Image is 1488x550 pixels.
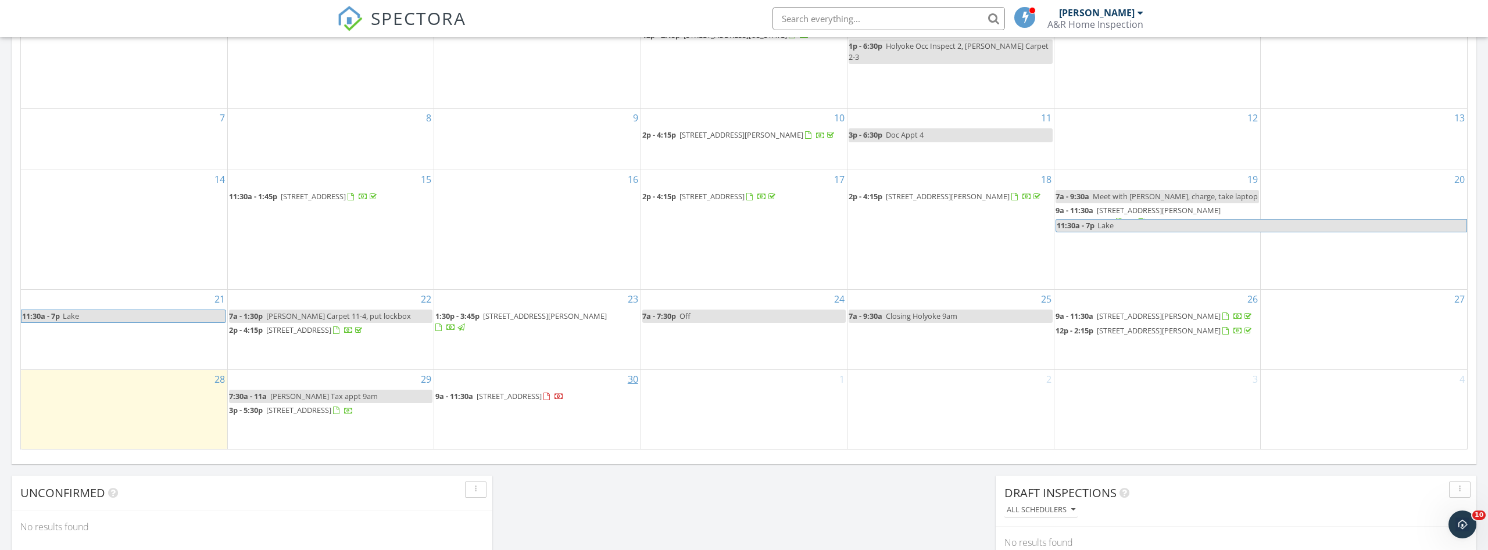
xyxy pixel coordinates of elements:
[1056,325,1093,336] span: 12p - 2:15p
[772,7,1005,30] input: Search everything...
[642,191,778,202] a: 2p - 4:15p [STREET_ADDRESS]
[1056,220,1095,232] span: 11:30a - 7p
[849,41,1049,62] span: Holyoke Occ Inspect 2, [PERSON_NAME] Carpet 2-3
[1047,19,1143,30] div: A&R Home Inspection
[229,191,379,202] a: 11:30a - 1:45p [STREET_ADDRESS]
[849,191,1043,202] a: 2p - 4:15p [STREET_ADDRESS][PERSON_NAME]
[641,370,847,449] td: Go to October 1, 2025
[1004,502,1078,518] button: All schedulers
[22,310,60,322] span: 11:30a - 7p
[21,170,227,290] td: Go to September 14, 2025
[371,6,466,30] span: SPECTORA
[642,130,836,140] a: 2p - 4:15p [STREET_ADDRESS][PERSON_NAME]
[1452,290,1467,308] a: Go to September 27, 2025
[1056,311,1254,321] a: 9a - 11:30a [STREET_ADDRESS][PERSON_NAME]
[1261,370,1467,449] td: Go to October 4, 2025
[1004,485,1117,501] span: Draft Inspections
[227,370,434,449] td: Go to September 29, 2025
[1039,170,1054,189] a: Go to September 18, 2025
[1056,205,1221,227] span: [STREET_ADDRESS][PERSON_NAME][PERSON_NAME]
[419,290,434,308] a: Go to September 22, 2025
[1452,170,1467,189] a: Go to September 20, 2025
[847,109,1054,170] td: Go to September 11, 2025
[641,289,847,369] td: Go to September 24, 2025
[217,109,227,127] a: Go to September 7, 2025
[1250,370,1260,389] a: Go to October 3, 2025
[270,391,378,401] span: [PERSON_NAME] Tax appt 9am
[227,170,434,290] td: Go to September 15, 2025
[266,311,411,321] span: [PERSON_NAME] Carpet 11-4, put lockbox
[837,370,847,389] a: Go to October 1, 2025
[886,311,957,321] span: Closing Holyoke 9am
[679,191,745,202] span: [STREET_ADDRESS]
[212,370,227,389] a: Go to September 28, 2025
[1448,511,1476,538] iframe: Intercom live chat
[642,30,820,40] a: 12p - 2:15p [STREET_ADDRESS][US_STATE]
[1472,511,1486,520] span: 10
[1059,7,1135,19] div: [PERSON_NAME]
[684,30,787,40] span: [STREET_ADDRESS][US_STATE]
[21,109,227,170] td: Go to September 7, 2025
[847,289,1054,369] td: Go to September 25, 2025
[266,405,331,415] span: [STREET_ADDRESS]
[229,190,432,204] a: 11:30a - 1:45p [STREET_ADDRESS]
[1261,109,1467,170] td: Go to September 13, 2025
[434,289,641,369] td: Go to September 23, 2025
[1261,170,1467,290] td: Go to September 20, 2025
[337,16,466,40] a: SPECTORA
[1261,289,1467,369] td: Go to September 27, 2025
[642,30,680,40] span: 12p - 2:15p
[832,170,847,189] a: Go to September 17, 2025
[1245,109,1260,127] a: Go to September 12, 2025
[229,325,364,335] a: 2p - 4:15p [STREET_ADDRESS]
[1039,109,1054,127] a: Go to September 11, 2025
[435,391,473,401] span: 9a - 11:30a
[266,325,331,335] span: [STREET_ADDRESS]
[21,289,227,369] td: Go to September 21, 2025
[435,311,480,321] span: 1:30p - 3:45p
[832,290,847,308] a: Go to September 24, 2025
[642,128,846,142] a: 2p - 4:15p [STREET_ADDRESS][PERSON_NAME]
[641,170,847,290] td: Go to September 17, 2025
[483,311,607,321] span: [STREET_ADDRESS][PERSON_NAME]
[625,290,641,308] a: Go to September 23, 2025
[1044,370,1054,389] a: Go to October 2, 2025
[849,190,1052,204] a: 2p - 4:15p [STREET_ADDRESS][PERSON_NAME]
[229,404,432,418] a: 3p - 5:30p [STREET_ADDRESS]
[227,289,434,369] td: Go to September 22, 2025
[21,370,227,449] td: Go to September 28, 2025
[886,130,924,140] span: Doc Appt 4
[281,191,346,202] span: [STREET_ADDRESS]
[424,109,434,127] a: Go to September 8, 2025
[642,191,676,202] span: 2p - 4:15p
[477,391,542,401] span: [STREET_ADDRESS]
[1054,109,1260,170] td: Go to September 12, 2025
[631,109,641,127] a: Go to September 9, 2025
[434,170,641,290] td: Go to September 16, 2025
[1097,325,1221,336] span: [STREET_ADDRESS][PERSON_NAME]
[229,325,263,335] span: 2p - 4:15p
[847,170,1054,290] td: Go to September 18, 2025
[229,191,277,202] span: 11:30a - 1:45p
[1056,205,1221,227] a: 9a - 11:30a [STREET_ADDRESS][PERSON_NAME][PERSON_NAME]
[229,311,263,321] span: 7a - 1:30p
[642,190,846,204] a: 2p - 4:15p [STREET_ADDRESS]
[435,391,564,401] a: 9a - 11:30a [STREET_ADDRESS]
[1245,290,1260,308] a: Go to September 26, 2025
[886,191,1010,202] span: [STREET_ADDRESS][PERSON_NAME]
[1056,204,1259,229] a: 9a - 11:30a [STREET_ADDRESS][PERSON_NAME][PERSON_NAME]
[847,370,1054,449] td: Go to October 2, 2025
[625,170,641,189] a: Go to September 16, 2025
[849,191,882,202] span: 2p - 4:15p
[1245,170,1260,189] a: Go to September 19, 2025
[849,311,882,321] span: 7a - 9:30a
[625,370,641,389] a: Go to September 30, 2025
[12,511,492,542] div: No results found
[227,109,434,170] td: Go to September 8, 2025
[679,130,803,140] span: [STREET_ADDRESS][PERSON_NAME]
[212,170,227,189] a: Go to September 14, 2025
[641,109,847,170] td: Go to September 10, 2025
[1056,191,1089,202] span: 7a - 9:30a
[832,109,847,127] a: Go to September 10, 2025
[1039,290,1054,308] a: Go to September 25, 2025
